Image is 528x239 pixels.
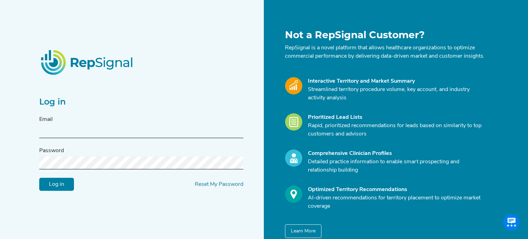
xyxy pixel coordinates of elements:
label: Email [39,115,53,124]
p: Rapid, prioritized recommendations for leads based on similarity to top customers and advisors [308,122,485,138]
img: RepSignalLogo.20539ed3.png [32,41,143,83]
p: AI-driven recommendations for territory placement to optimize market coverage [308,194,485,211]
div: Interactive Territory and Market Summary [308,77,485,85]
div: Comprehensive Clinician Profiles [308,149,485,158]
p: Detailed practice information to enable smart prospecting and relationship building [308,158,485,174]
div: Prioritized Lead Lists [308,113,485,122]
img: Market_Icon.a700a4ad.svg [285,77,302,94]
label: Password [39,147,64,155]
p: RepSignal is a novel platform that allows healthcare organizations to optimize commercial perform... [285,44,485,60]
input: Log in [39,178,74,191]
h1: Not a RepSignal Customer? [285,29,485,41]
h2: Log in [39,97,243,107]
div: Optimized Territory Recommendations [308,186,485,194]
p: Streamlined territory procedure volume, key account, and industry activity analysis [308,85,485,102]
a: Reset My Password [195,182,243,187]
img: Optimize_Icon.261f85db.svg [285,186,302,203]
img: Profile_Icon.739e2aba.svg [285,149,302,167]
button: Learn More [285,224,321,238]
img: Leads_Icon.28e8c528.svg [285,113,302,131]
